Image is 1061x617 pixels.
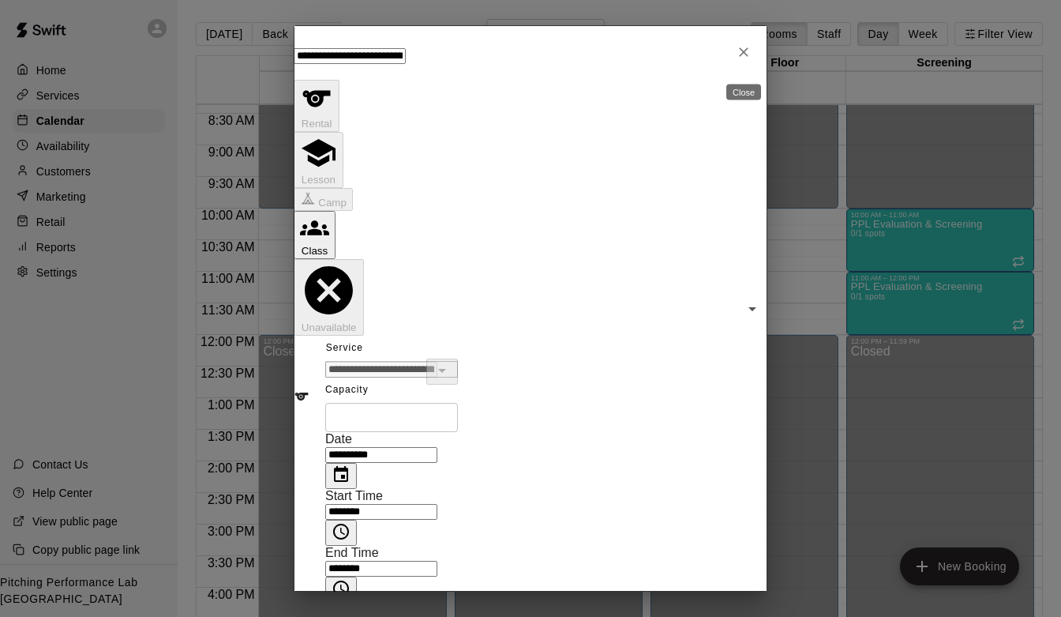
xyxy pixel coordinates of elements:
span: The type of an existing booking cannot be changed [294,172,343,186]
div: Close [726,85,761,100]
span: The type of an existing booking cannot be changed [294,320,364,333]
span: Date [325,432,352,446]
div: The service of an existing booking cannot be changed [325,361,458,378]
span: Capacity [325,384,369,395]
span: The type of an existing booking cannot be changed [294,116,339,130]
button: Choose date, selected date is Aug 16, 2025 [325,463,357,489]
button: Close [729,38,758,66]
svg: Service [294,389,309,404]
button: Choose time, selected time is 11:00 AM [325,520,357,546]
span: End Time [325,546,379,559]
button: Camp [294,188,353,211]
span: Start Time [325,489,383,502]
span: Service [326,342,363,353]
button: Rental [294,80,339,132]
button: Class [294,211,336,259]
button: Choose time, selected time is 12:00 PM [325,577,357,603]
button: Open [426,359,458,385]
span: The type of an existing booking cannot be changed [294,195,353,209]
button: Lesson [294,132,343,188]
button: Unavailable [294,259,364,336]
